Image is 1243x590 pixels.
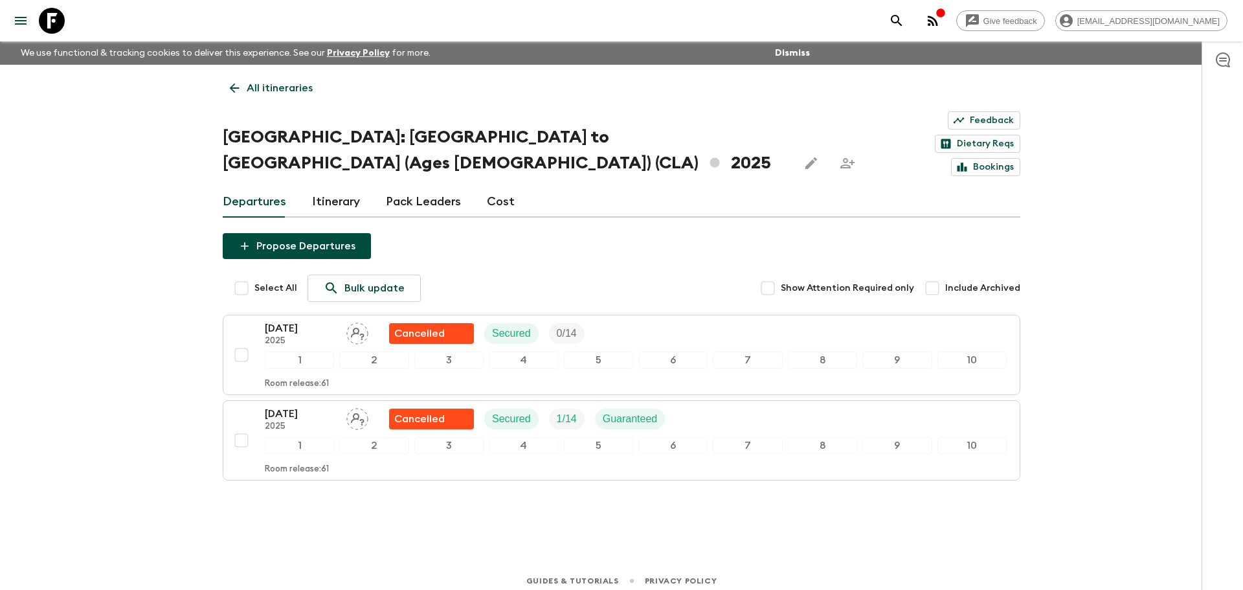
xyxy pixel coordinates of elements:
div: 9 [862,352,932,369]
div: 10 [937,352,1007,369]
p: Secured [492,411,531,427]
p: Secured [492,326,531,341]
button: menu [8,8,34,34]
div: 8 [788,437,857,454]
p: Cancelled [394,411,445,427]
div: 8 [788,352,857,369]
button: Dismiss [772,44,813,62]
a: Give feedback [956,10,1045,31]
span: [EMAIL_ADDRESS][DOMAIN_NAME] [1070,16,1227,26]
p: 2025 [265,422,336,432]
div: 6 [638,437,708,454]
div: Secured [484,409,539,429]
p: Room release: 61 [265,464,329,475]
div: 1 [265,352,334,369]
p: We use functional & tracking cookies to deliver this experience. See our for more. [16,41,436,65]
a: Pack Leaders [386,187,461,218]
p: [DATE] [265,321,336,336]
a: Privacy Policy [327,49,390,58]
span: Assign pack leader [346,326,368,337]
h1: [GEOGRAPHIC_DATA]: [GEOGRAPHIC_DATA] to [GEOGRAPHIC_DATA] (Ages [DEMOGRAPHIC_DATA]) (CLA) 2025 [223,124,788,176]
span: Select All [254,282,297,295]
div: Trip Fill [549,409,585,429]
button: search adventures [884,8,910,34]
div: 6 [638,352,708,369]
div: Flash Pack cancellation [389,323,474,344]
div: Flash Pack cancellation [389,409,474,429]
a: Cost [487,187,515,218]
button: [DATE]2025Assign pack leaderFlash Pack cancellationSecuredTrip FillGuaranteed12345678910Room rele... [223,400,1020,481]
span: Give feedback [976,16,1044,26]
a: Bookings [951,158,1020,176]
a: Privacy Policy [645,574,717,588]
div: 4 [489,437,558,454]
p: Bulk update [344,280,405,296]
p: [DATE] [265,406,336,422]
p: 0 / 14 [557,326,577,341]
button: Edit this itinerary [798,150,824,176]
a: Bulk update [308,275,421,302]
div: 7 [713,352,782,369]
div: 2 [339,352,409,369]
a: Itinerary [312,187,360,218]
a: Guides & Tutorials [526,574,619,588]
div: 10 [937,437,1007,454]
p: Guaranteed [603,411,658,427]
span: Assign pack leader [346,412,368,422]
div: 1 [265,437,334,454]
p: Room release: 61 [265,379,329,389]
a: All itineraries [223,75,320,101]
span: Share this itinerary [834,150,860,176]
div: 4 [489,352,558,369]
span: Show Attention Required only [781,282,914,295]
p: Cancelled [394,326,445,341]
a: Dietary Reqs [935,135,1020,153]
p: 1 / 14 [557,411,577,427]
div: 7 [713,437,782,454]
div: [EMAIL_ADDRESS][DOMAIN_NAME] [1055,10,1227,31]
div: 3 [414,437,484,454]
button: Propose Departures [223,233,371,259]
div: 5 [564,437,633,454]
a: Feedback [948,111,1020,130]
button: [DATE]2025Assign pack leaderFlash Pack cancellationSecuredTrip Fill12345678910Room release:61 [223,315,1020,395]
span: Include Archived [945,282,1020,295]
div: 3 [414,352,484,369]
div: Secured [484,323,539,344]
p: All itineraries [247,80,313,96]
div: 2 [339,437,409,454]
div: Trip Fill [549,323,585,344]
div: 5 [564,352,633,369]
div: 9 [862,437,932,454]
p: 2025 [265,336,336,346]
a: Departures [223,187,286,218]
